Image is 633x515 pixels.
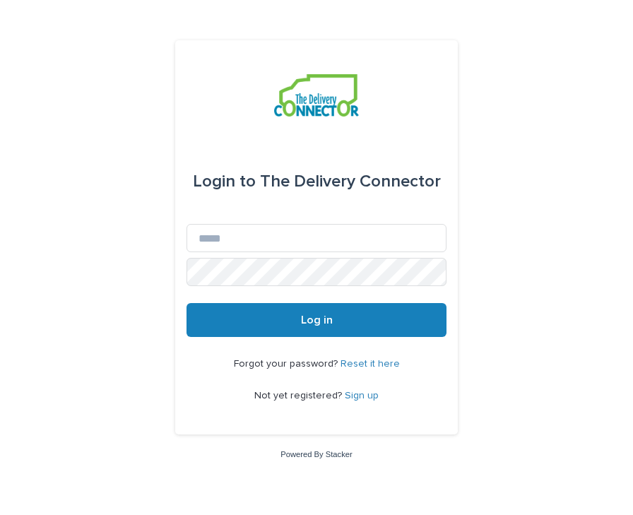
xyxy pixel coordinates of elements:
img: aCWQmA6OSGG0Kwt8cj3c [274,74,358,117]
span: Log in [301,314,333,326]
span: Not yet registered? [254,391,345,401]
a: Sign up [345,391,379,401]
div: The Delivery Connector [193,162,441,201]
span: Forgot your password? [234,359,341,369]
span: Login to [193,173,256,190]
a: Powered By Stacker [280,450,352,458]
a: Reset it here [341,359,400,369]
button: Log in [187,303,446,337]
